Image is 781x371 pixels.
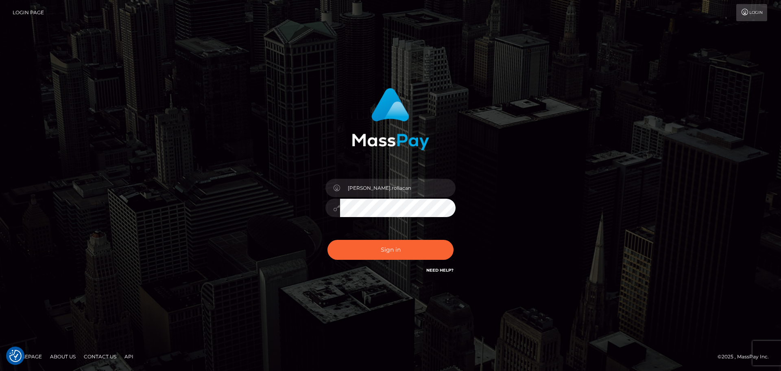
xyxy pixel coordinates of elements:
[81,350,120,363] a: Contact Us
[9,350,22,362] button: Consent Preferences
[327,240,454,260] button: Sign in
[121,350,137,363] a: API
[9,350,22,362] img: Revisit consent button
[352,88,429,150] img: MassPay Login
[47,350,79,363] a: About Us
[426,268,454,273] a: Need Help?
[9,350,45,363] a: Homepage
[736,4,767,21] a: Login
[13,4,44,21] a: Login Page
[340,179,456,197] input: Username...
[718,352,775,361] div: © 2025 , MassPay Inc.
